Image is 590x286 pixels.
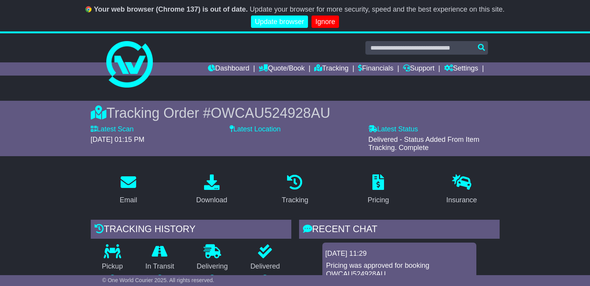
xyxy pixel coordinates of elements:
[239,262,291,271] p: Delivered
[446,195,477,205] div: Insurance
[208,62,249,76] a: Dashboard
[94,5,248,13] b: Your web browser (Chrome 137) is out of date.
[191,172,232,208] a: Download
[326,262,472,278] p: Pricing was approved for booking OWCAU524928AU.
[185,262,239,271] p: Delivering
[251,16,308,28] a: Update browser
[368,195,389,205] div: Pricing
[91,136,145,143] span: [DATE] 01:15 PM
[114,172,142,208] a: Email
[363,172,394,208] a: Pricing
[325,250,473,258] div: [DATE] 11:29
[230,125,281,134] label: Latest Location
[259,62,305,76] a: Quote/Book
[250,5,505,13] span: Update your browser for more security, speed and the best experience on this site.
[358,62,393,76] a: Financials
[403,62,434,76] a: Support
[314,62,348,76] a: Tracking
[277,172,313,208] a: Tracking
[311,16,339,28] a: Ignore
[299,220,500,241] div: RECENT CHAT
[91,105,500,121] div: Tracking Order #
[102,277,215,283] span: © One World Courier 2025. All rights reserved.
[91,262,134,271] p: Pickup
[196,195,227,205] div: Download
[369,136,479,152] span: Delivered - Status Added From Item Tracking. Complete
[91,125,134,134] label: Latest Scan
[211,105,330,121] span: OWCAU524928AU
[282,195,308,205] div: Tracking
[119,195,137,205] div: Email
[134,262,185,271] p: In Transit
[444,62,478,76] a: Settings
[91,220,291,241] div: Tracking history
[441,172,482,208] a: Insurance
[369,125,418,134] label: Latest Status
